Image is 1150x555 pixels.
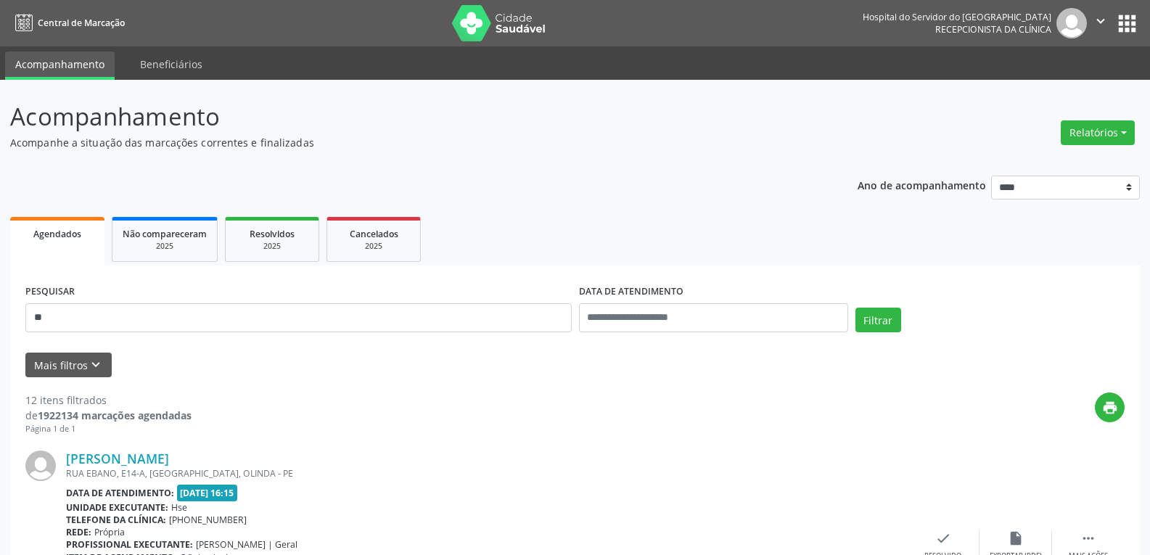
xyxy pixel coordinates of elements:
[66,538,193,551] b: Profissional executante:
[123,241,207,252] div: 2025
[250,228,295,240] span: Resolvidos
[5,52,115,80] a: Acompanhamento
[25,451,56,481] img: img
[66,451,169,466] a: [PERSON_NAME]
[171,501,187,514] span: Hse
[25,423,192,435] div: Página 1 de 1
[196,538,297,551] span: [PERSON_NAME] | Geral
[10,11,125,35] a: Central de Marcação
[337,241,410,252] div: 2025
[1095,392,1125,422] button: print
[1114,11,1140,36] button: apps
[350,228,398,240] span: Cancelados
[1056,8,1087,38] img: img
[66,526,91,538] b: Rede:
[25,281,75,303] label: PESQUISAR
[66,514,166,526] b: Telefone da clínica:
[1008,530,1024,546] i: insert_drive_file
[169,514,247,526] span: [PHONE_NUMBER]
[1093,13,1109,29] i: 
[33,228,81,240] span: Agendados
[38,17,125,29] span: Central de Marcação
[123,228,207,240] span: Não compareceram
[66,487,174,499] b: Data de atendimento:
[94,526,125,538] span: Própria
[935,23,1051,36] span: Recepcionista da clínica
[38,408,192,422] strong: 1922134 marcações agendadas
[130,52,213,77] a: Beneficiários
[579,281,683,303] label: DATA DE ATENDIMENTO
[1061,120,1135,145] button: Relatórios
[935,530,951,546] i: check
[858,176,986,194] p: Ano de acompanhamento
[855,308,901,332] button: Filtrar
[1080,530,1096,546] i: 
[25,353,112,378] button: Mais filtroskeyboard_arrow_down
[66,467,907,480] div: RUA EBANO, E14-A, [GEOGRAPHIC_DATA], OLINDA - PE
[10,99,801,135] p: Acompanhamento
[66,501,168,514] b: Unidade executante:
[10,135,801,150] p: Acompanhe a situação das marcações correntes e finalizadas
[863,11,1051,23] div: Hospital do Servidor do [GEOGRAPHIC_DATA]
[236,241,308,252] div: 2025
[1087,8,1114,38] button: 
[1102,400,1118,416] i: print
[25,392,192,408] div: 12 itens filtrados
[88,357,104,373] i: keyboard_arrow_down
[177,485,238,501] span: [DATE] 16:15
[25,408,192,423] div: de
